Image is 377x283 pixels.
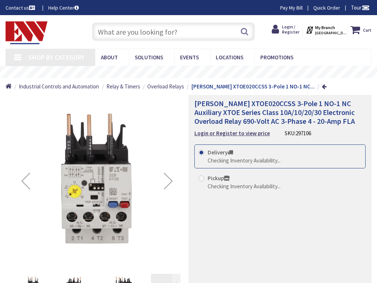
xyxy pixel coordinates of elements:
span: Login / Register [282,24,299,35]
strong: Pickup [208,175,230,182]
span: Events [180,54,199,61]
span: Promotions [260,54,293,61]
input: What are you looking for? [92,22,254,41]
span: About [101,54,118,61]
img: Eaton XTOE020CCSS 3-Pole 1 NO-1 NC Auxiliary XTOE Series Class 10A/10/20/30 Electronic Overload R... [11,95,183,267]
span: Solutions [135,54,163,61]
a: Relay & Timers [106,83,140,90]
a: Help Center [48,4,79,11]
strong: Delivery [208,149,233,156]
span: Locations [216,54,243,61]
span: [PERSON_NAME] XTOE020CCSS 3-Pole 1 NO-1 NC Auxiliary XTOE Series Class 10A/10/20/30 Electronic Ov... [194,99,355,126]
span: [GEOGRAPHIC_DATA], [GEOGRAPHIC_DATA] [315,31,346,35]
div: Next [154,95,183,267]
a: Pay My Bill [280,4,303,11]
img: Electrical Wholesalers, Inc. [6,21,47,44]
a: Overload Relays [147,83,184,90]
strong: Login or Register to view price [194,130,270,137]
span: 297106 [296,130,311,137]
div: My Branch [GEOGRAPHIC_DATA], [GEOGRAPHIC_DATA] [306,23,344,36]
rs-layer: Free Same Day Pickup at 19 Locations [137,69,250,76]
a: Login or Register to view price [194,129,270,137]
strong: My Branch [315,25,335,30]
span: Overload Relays [147,83,184,90]
span: Relay & Timers [106,83,140,90]
span: Tour [351,4,370,11]
a: Quick Order [313,4,340,11]
a: Industrial Controls and Automation [19,83,99,90]
a: Login / Register [272,23,299,36]
strong: Cart [363,23,371,36]
div: Checking Inventory Availability... [208,182,281,190]
strong: [PERSON_NAME] XTOE020CCSS 3-Pole 1 NO-1 NC... [191,83,315,90]
span: Shop By Category [28,53,85,62]
div: Checking Inventory Availability... [208,157,281,164]
a: Cart [350,23,371,36]
div: SKU: [285,129,311,137]
span: Industrial Controls and Automation [19,83,99,90]
div: Previous [11,95,40,267]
